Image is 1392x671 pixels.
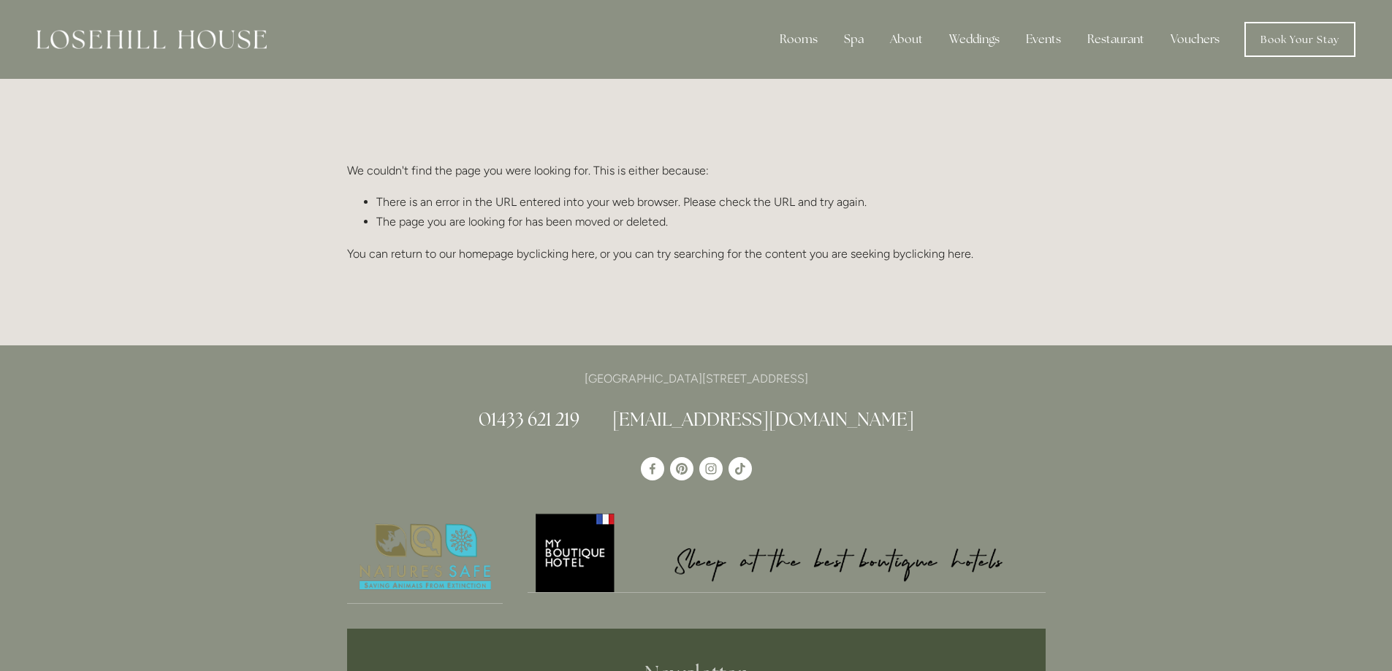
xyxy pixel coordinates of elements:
[347,369,1046,388] p: [GEOGRAPHIC_DATA][STREET_ADDRESS]
[1159,25,1231,54] a: Vouchers
[528,511,1046,592] img: My Boutique Hotel - Logo
[376,212,1046,231] li: The page you are looking for has been moved or deleted.
[376,192,1046,212] li: There is an error in the URL entered into your web browser. Please check the URL and try again.
[699,457,723,480] a: Instagram
[612,407,914,431] a: [EMAIL_ADDRESS][DOMAIN_NAME]
[1014,25,1073,54] div: Events
[479,407,579,431] a: 01433 621 219
[729,457,752,480] a: TikTok
[905,247,971,261] a: clicking here
[347,161,1046,180] p: We couldn't find the page you were looking for. This is either because:
[832,25,875,54] div: Spa
[347,511,503,603] img: Nature's Safe - Logo
[37,30,267,49] img: Losehill House
[670,457,693,480] a: Pinterest
[878,25,935,54] div: About
[1244,22,1355,57] a: Book Your Stay
[347,511,503,604] a: Nature's Safe - Logo
[529,247,595,261] a: clicking here
[1076,25,1156,54] div: Restaurant
[347,244,1046,264] p: You can return to our homepage by , or you can try searching for the content you are seeking by .
[768,25,829,54] div: Rooms
[937,25,1011,54] div: Weddings
[641,457,664,480] a: Losehill House Hotel & Spa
